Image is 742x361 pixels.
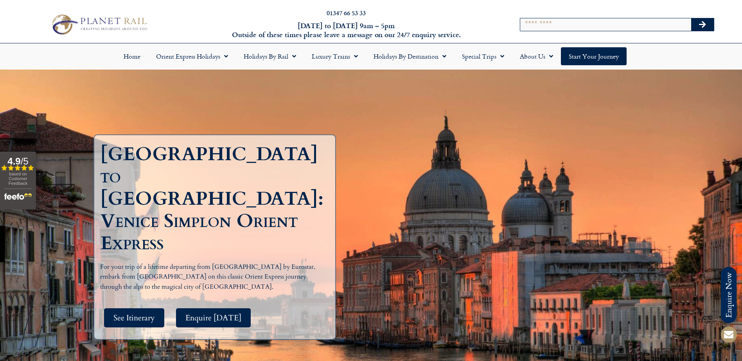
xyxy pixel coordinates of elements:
[304,47,366,65] a: Luxury Trains
[200,21,493,39] h6: [DATE] to [DATE] 9am – 5pm Outside of these times please leave a message on our 24/7 enquiry serv...
[454,47,512,65] a: Special Trips
[185,313,241,323] span: Enquire [DATE]
[48,12,150,37] img: Planet Rail Train Holidays Logo
[691,18,714,31] button: Search
[113,313,155,323] span: See Itinerary
[100,143,323,254] h1: [GEOGRAPHIC_DATA] to [GEOGRAPHIC_DATA]: Venice Simplon Orient Express
[512,47,561,65] a: About Us
[176,308,251,327] a: Enquire [DATE]
[148,47,236,65] a: Orient Express Holidays
[116,47,148,65] a: Home
[366,47,454,65] a: Holidays by Destination
[100,262,323,292] p: For your trip of a lifetime departing from [GEOGRAPHIC_DATA] by Eurostar, embark from [GEOGRAPHIC...
[561,47,627,65] a: Start your Journey
[104,308,164,327] a: See Itinerary
[236,47,304,65] a: Holidays by Rail
[327,8,366,17] a: 01347 66 53 33
[4,47,738,65] nav: Menu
